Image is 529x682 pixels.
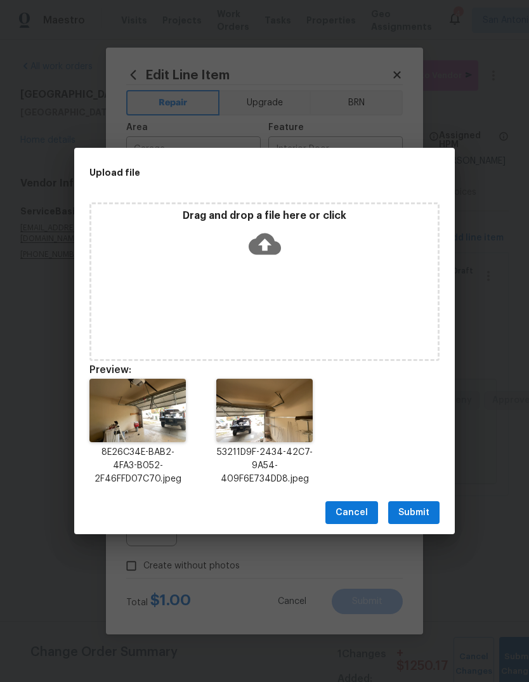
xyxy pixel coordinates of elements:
span: Cancel [336,505,368,521]
h2: Upload file [89,166,382,180]
p: Drag and drop a file here or click [91,209,438,223]
button: Cancel [325,501,378,525]
button: Submit [388,501,440,525]
img: 9k= [89,379,186,442]
p: 8E26C34E-BAB2-4FA3-B052-2F46FFD07C70.jpeg [89,446,186,486]
p: 53211D9F-2434-42C7-9A54-409F6E734DD8.jpeg [216,446,313,486]
span: Submit [398,505,429,521]
img: 9k= [216,379,313,442]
